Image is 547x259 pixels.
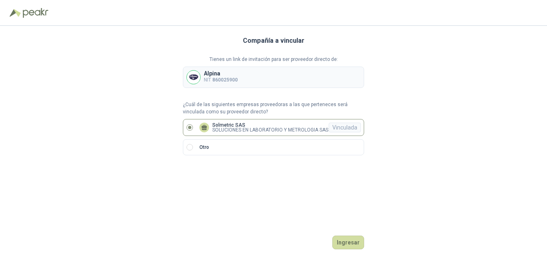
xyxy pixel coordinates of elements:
[10,9,21,17] img: Logo
[204,76,238,84] p: NIT
[243,36,305,46] h3: Compañía a vincular
[212,77,238,83] b: 860025900
[204,71,238,76] p: Alpina
[332,236,364,249] button: Ingresar
[199,144,209,151] p: Otro
[187,71,200,84] img: Company Logo
[212,127,328,132] p: SOLUCIONES EN LABORATORIO Y METROLOGIA SAS
[23,8,48,18] img: Peakr
[329,123,361,132] div: Vinculada
[183,56,364,63] p: Tienes un link de invitación para ser proveedor directo de:
[183,101,364,116] p: ¿Cuál de las siguientes empresas proveedoras a las que perteneces será vinculada como su proveedo...
[212,123,328,127] p: Solmetric SAS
